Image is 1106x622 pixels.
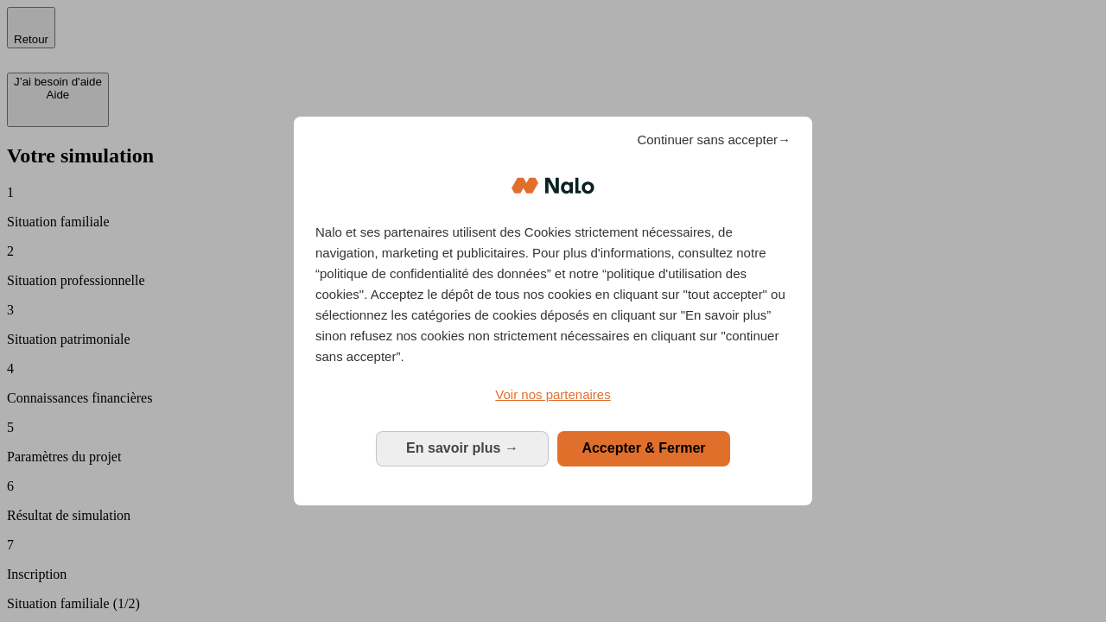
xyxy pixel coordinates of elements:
div: Bienvenue chez Nalo Gestion du consentement [294,117,812,505]
span: Continuer sans accepter→ [637,130,791,150]
span: Voir nos partenaires [495,387,610,402]
span: Accepter & Fermer [582,441,705,455]
p: Nalo et ses partenaires utilisent des Cookies strictement nécessaires, de navigation, marketing e... [315,222,791,367]
a: Voir nos partenaires [315,384,791,405]
button: En savoir plus: Configurer vos consentements [376,431,549,466]
span: En savoir plus → [406,441,518,455]
img: Logo [512,160,594,212]
button: Accepter & Fermer: Accepter notre traitement des données et fermer [557,431,730,466]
